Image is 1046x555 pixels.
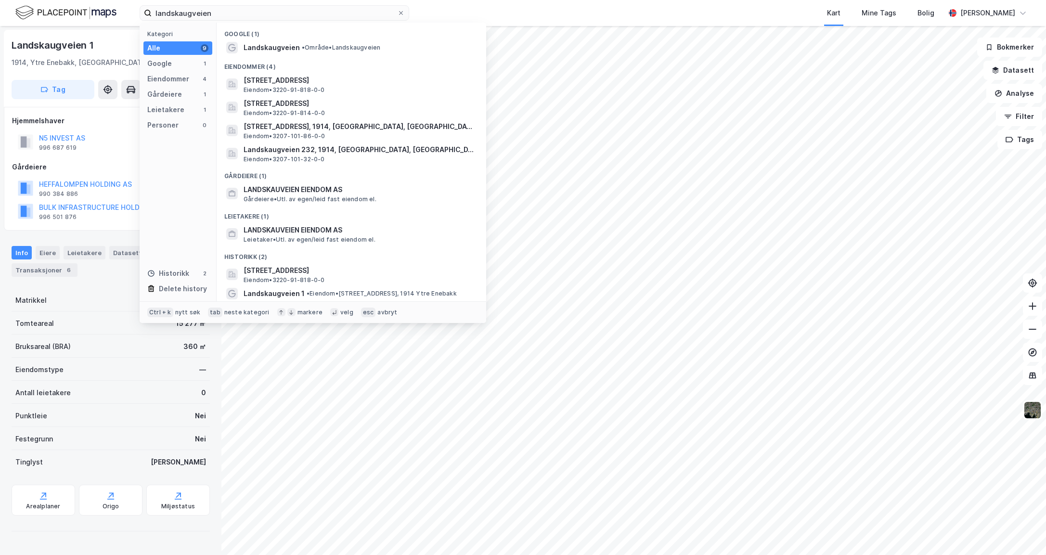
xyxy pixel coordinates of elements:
[195,433,206,445] div: Nei
[986,84,1042,103] button: Analyse
[12,38,96,53] div: Landskaugveien 1
[12,263,77,277] div: Transaksjoner
[217,165,486,182] div: Gårdeiere (1)
[147,104,184,116] div: Leietakere
[15,456,43,468] div: Tinglyst
[201,90,208,98] div: 1
[244,121,475,132] span: [STREET_ADDRESS], 1914, [GEOGRAPHIC_DATA], [GEOGRAPHIC_DATA]
[208,308,222,317] div: tab
[15,410,47,422] div: Punktleie
[201,121,208,129] div: 0
[217,245,486,263] div: Historikk (2)
[827,7,840,19] div: Kart
[103,503,119,510] div: Origo
[244,144,475,155] span: Landskaugveien 232, 1914, [GEOGRAPHIC_DATA], [GEOGRAPHIC_DATA]
[340,309,353,316] div: velg
[147,42,160,54] div: Alle
[15,341,71,352] div: Bruksareal (BRA)
[12,115,209,127] div: Hjemmelshaver
[152,6,397,20] input: Søk på adresse, matrikkel, gårdeiere, leietakere eller personer
[244,224,475,236] span: LANDSKAUVEIEN EIENDOM AS
[297,309,323,316] div: markere
[12,57,149,68] div: 1914, Ytre Enebakk, [GEOGRAPHIC_DATA]
[12,246,32,259] div: Info
[147,58,172,69] div: Google
[996,107,1042,126] button: Filter
[159,283,207,295] div: Delete history
[195,410,206,422] div: Nei
[1023,401,1042,419] img: 9k=
[862,7,896,19] div: Mine Tags
[199,364,206,375] div: —
[64,246,105,259] div: Leietakere
[15,364,64,375] div: Eiendomstype
[161,503,195,510] div: Miljøstatus
[217,55,486,73] div: Eiendommer (4)
[307,290,310,297] span: •
[201,106,208,114] div: 1
[109,246,145,259] div: Datasett
[175,309,201,316] div: nytt søk
[244,184,475,195] span: LANDSKAUVEIEN EIENDOM AS
[244,132,325,140] span: Eiendom • 3207-101-86-0-0
[244,86,325,94] span: Eiendom • 3220-91-818-0-0
[217,205,486,222] div: Leietakere (1)
[15,318,54,329] div: Tomteareal
[147,89,182,100] div: Gårdeiere
[151,456,206,468] div: [PERSON_NAME]
[998,509,1046,555] iframe: Chat Widget
[15,387,71,399] div: Antall leietakere
[147,119,179,131] div: Personer
[39,213,77,221] div: 996 501 876
[377,309,397,316] div: avbryt
[244,288,305,299] span: Landskaugveien 1
[917,7,934,19] div: Bolig
[201,75,208,83] div: 4
[176,318,206,329] div: 15 277 ㎡
[15,433,53,445] div: Festegrunn
[39,144,77,152] div: 996 687 619
[244,155,325,163] span: Eiendom • 3207-101-32-0-0
[147,308,173,317] div: Ctrl + k
[997,130,1042,149] button: Tags
[201,270,208,277] div: 2
[244,265,475,276] span: [STREET_ADDRESS]
[147,73,189,85] div: Eiendommer
[15,295,47,306] div: Matrikkel
[217,23,486,40] div: Google (1)
[147,268,189,279] div: Historikk
[307,290,457,297] span: Eiendom • [STREET_ADDRESS], 1914 Ytre Enebakk
[977,38,1042,57] button: Bokmerker
[244,109,325,117] span: Eiendom • 3220-91-814-0-0
[998,509,1046,555] div: Chatt-widget
[244,42,300,53] span: Landskaugveien
[147,30,212,38] div: Kategori
[39,190,78,198] div: 990 384 886
[183,341,206,352] div: 360 ㎡
[244,236,375,244] span: Leietaker • Utl. av egen/leid fast eiendom el.
[244,276,325,284] span: Eiendom • 3220-91-818-0-0
[302,44,380,52] span: Område • Landskaugveien
[36,246,60,259] div: Eiere
[983,61,1042,80] button: Datasett
[15,4,116,21] img: logo.f888ab2527a4732fd821a326f86c7f29.svg
[244,98,475,109] span: [STREET_ADDRESS]
[244,195,376,203] span: Gårdeiere • Utl. av egen/leid fast eiendom el.
[244,75,475,86] span: [STREET_ADDRESS]
[960,7,1015,19] div: [PERSON_NAME]
[224,309,270,316] div: neste kategori
[26,503,60,510] div: Arealplaner
[201,44,208,52] div: 9
[64,265,74,275] div: 6
[201,387,206,399] div: 0
[12,161,209,173] div: Gårdeiere
[302,44,305,51] span: •
[361,308,376,317] div: esc
[12,80,94,99] button: Tag
[201,60,208,67] div: 1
